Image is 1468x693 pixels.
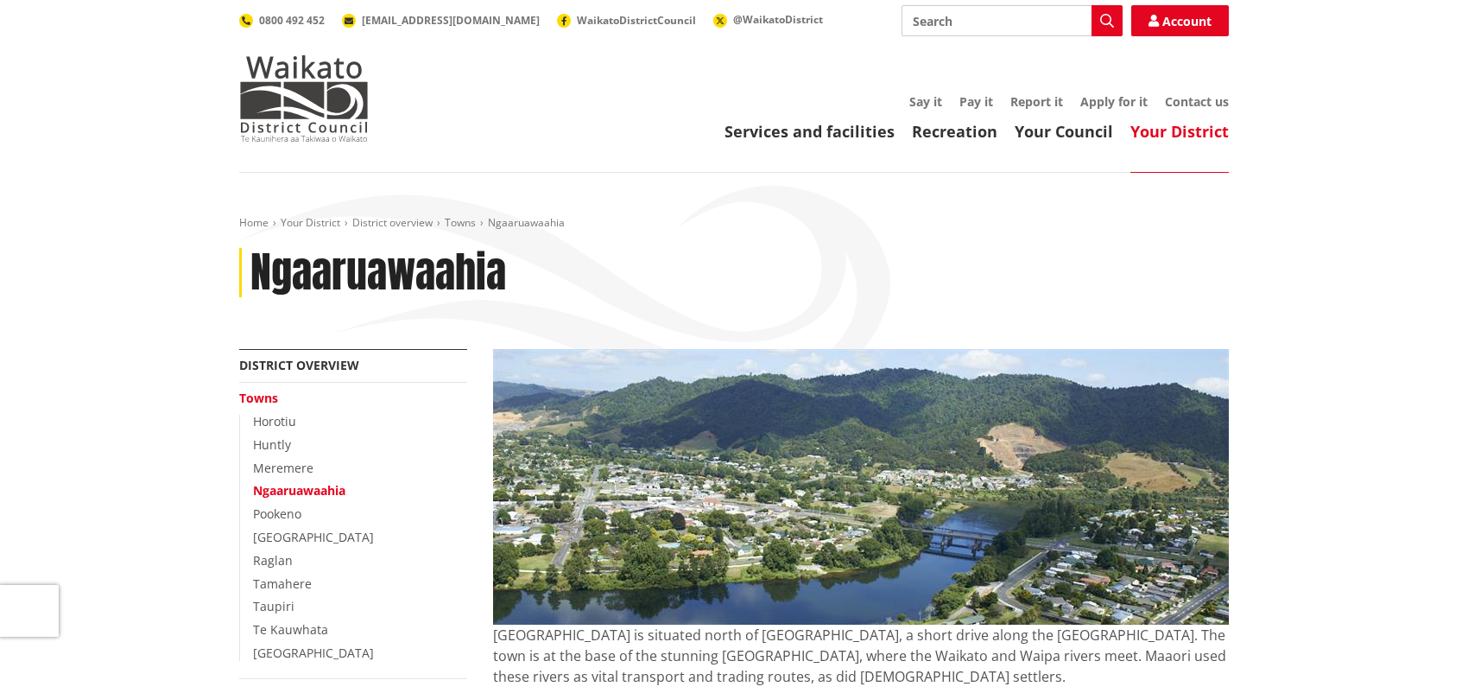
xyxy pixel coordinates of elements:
a: Raglan [253,552,293,569]
a: District overview [352,215,433,230]
a: Your District [281,215,340,230]
a: Say it [909,93,942,110]
a: Home [239,215,269,230]
a: Taupiri [253,598,294,614]
nav: breadcrumb [239,216,1229,231]
a: [GEOGRAPHIC_DATA] [253,645,374,661]
a: [GEOGRAPHIC_DATA] [253,529,374,545]
img: Ngaruawahia town [493,349,1229,625]
a: Huntly [253,436,291,453]
a: Pay it [959,93,993,110]
a: [EMAIL_ADDRESS][DOMAIN_NAME] [342,13,540,28]
input: Search input [902,5,1123,36]
span: 0800 492 452 [259,13,325,28]
a: Ngaaruawaahia [253,482,345,499]
a: Tamahere [253,575,312,592]
a: Services and facilities [725,121,895,142]
span: Ngaaruawaahia [488,215,565,230]
a: Contact us [1165,93,1229,110]
a: @WaikatoDistrict [713,12,823,27]
a: Towns [445,215,476,230]
a: WaikatoDistrictCouncil [557,13,696,28]
span: [EMAIL_ADDRESS][DOMAIN_NAME] [362,13,540,28]
a: Horotiu [253,413,296,429]
a: Meremere [253,460,313,476]
a: 0800 492 452 [239,13,325,28]
a: District overview [239,357,359,373]
span: WaikatoDistrictCouncil [577,13,696,28]
a: Towns [239,390,278,406]
a: Te Kauwhata [253,621,328,638]
a: Recreation [912,121,997,142]
a: Your Council [1015,121,1113,142]
img: Waikato District Council - Te Kaunihera aa Takiwaa o Waikato [239,55,369,142]
span: @WaikatoDistrict [733,12,823,27]
a: Apply for it [1080,93,1148,110]
a: Pookeno [253,505,301,522]
a: Report it [1010,93,1063,110]
a: Account [1131,5,1229,36]
h1: Ngaaruawaahia [250,248,506,298]
a: Your District [1130,121,1229,142]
